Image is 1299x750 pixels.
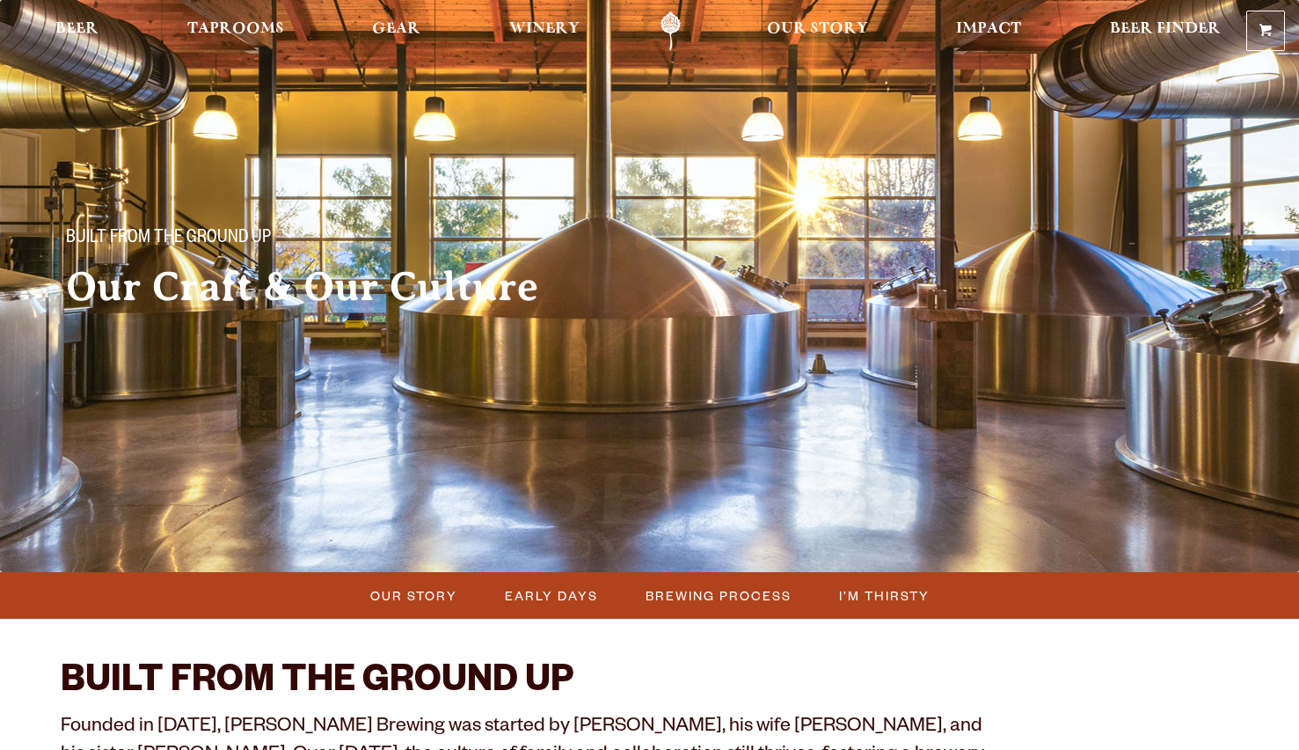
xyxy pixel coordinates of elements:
[361,11,432,51] a: Gear
[956,22,1021,36] span: Impact
[55,22,99,36] span: Beer
[829,583,939,608] a: I’m Thirsty
[498,11,591,51] a: Winery
[66,265,615,309] h2: Our Craft & Our Culture
[361,583,467,608] a: Our Story
[495,583,608,608] a: Early Days
[187,22,284,36] span: Taprooms
[840,583,930,608] span: I’m Thirsty
[176,11,296,51] a: Taprooms
[646,583,792,608] span: Brewing Process
[66,228,271,251] span: Built From The Ground Up
[1110,22,1221,36] span: Beer Finder
[945,11,1033,51] a: Impact
[61,663,989,705] h2: BUILT FROM THE GROUND UP
[371,583,458,608] span: Our Story
[1098,11,1232,51] a: Beer Finder
[636,583,801,608] a: Brewing Process
[638,11,704,51] a: Odell Home
[509,22,580,36] span: Winery
[506,583,599,608] span: Early Days
[44,11,110,51] a: Beer
[755,11,879,51] a: Our Story
[767,22,868,36] span: Our Story
[372,22,420,36] span: Gear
